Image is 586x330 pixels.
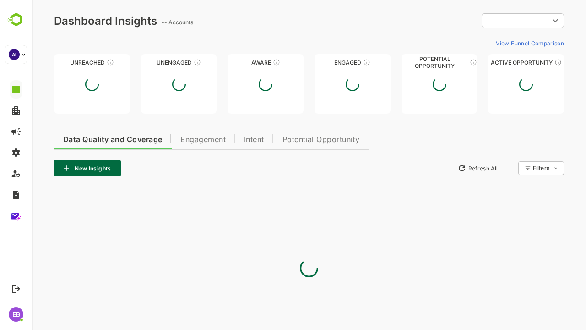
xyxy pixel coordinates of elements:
img: BambooboxLogoMark.f1c84d78b4c51b1a7b5f700c9845e183.svg [5,11,28,28]
div: Unreached [22,59,98,66]
div: Active Opportunity [456,59,532,66]
div: Filters [500,160,532,176]
button: Logout [10,282,22,295]
ag: -- Accounts [130,19,164,26]
div: These accounts have not shown enough engagement and need nurturing [162,59,169,66]
div: Unengaged [109,59,185,66]
div: These accounts are warm, further nurturing would qualify them to MQAs [331,59,338,66]
span: Data Quality and Coverage [31,136,130,143]
button: View Funnel Comparison [460,36,532,50]
div: Potential Opportunity [369,59,445,66]
div: These accounts have not been engaged with for a defined time period [75,59,82,66]
div: These accounts are MQAs and can be passed on to Inside Sales [438,59,445,66]
div: EB [9,307,23,322]
div: ​ [450,12,532,29]
div: Engaged [282,59,358,66]
div: AI [9,49,20,60]
div: These accounts have just entered the buying cycle and need further nurturing [241,59,248,66]
span: Intent [212,136,232,143]
span: Potential Opportunity [250,136,328,143]
div: These accounts have open opportunities which might be at any of the Sales Stages [522,59,530,66]
div: Aware [195,59,271,66]
button: New Insights [22,160,89,176]
button: Refresh All [422,161,470,176]
div: Filters [501,165,517,171]
div: Dashboard Insights [22,14,125,27]
span: Engagement [148,136,194,143]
